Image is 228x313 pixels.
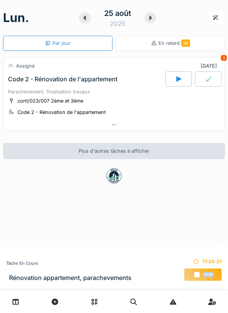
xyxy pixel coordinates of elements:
div: 3 [221,55,227,61]
div: Par jour [45,40,71,47]
div: Tâche en cours [6,260,131,267]
div: 25 août [104,8,131,19]
h3: Rénovation appartement, parachevements [9,274,131,281]
div: cont/023/007 2ème et 3ème [17,97,83,104]
div: 2025 [110,19,125,28]
div: Parachèvement, finalisation travaux [8,88,220,95]
div: Plus d'autres tâches à afficher [3,143,225,159]
span: En retard [158,40,190,46]
div: [DATE] [201,62,220,70]
img: badge-BVDL4wpA.svg [106,168,122,183]
h1: lun. [3,11,29,25]
span: Stop [204,272,213,277]
span: 34 [181,40,190,47]
div: Code 2 - Rénovation de l'appartement [17,109,106,116]
div: 71:24:37 [184,258,222,265]
div: Code 2 - Rénovation de l'appartement [8,76,117,83]
div: Assigné [16,62,35,70]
